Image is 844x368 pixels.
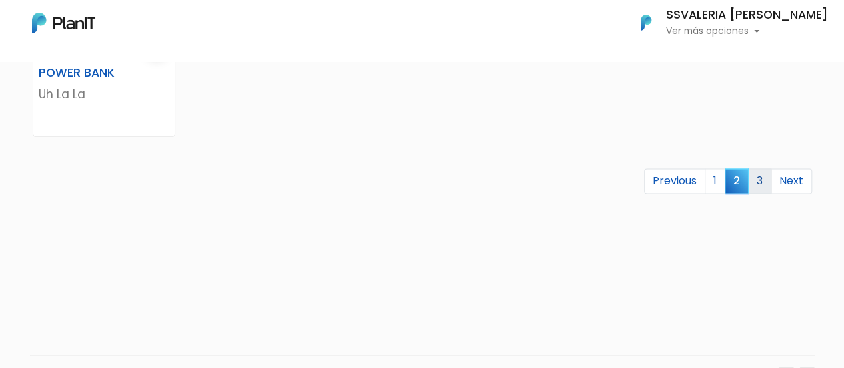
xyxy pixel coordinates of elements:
[748,168,771,194] a: 3
[725,168,749,193] span: 2
[705,168,725,194] a: 1
[31,66,129,80] h6: POWER BANK
[39,85,169,103] p: Uh La La
[666,9,828,21] h6: SSVALERIA [PERSON_NAME]
[32,13,95,33] img: PlanIt Logo
[644,168,705,194] a: Previous
[623,5,828,40] button: PlanIt Logo SSVALERIA [PERSON_NAME] Ver más opciones
[631,8,661,37] img: PlanIt Logo
[771,168,812,194] a: Next
[69,13,192,39] div: ¿Necesitás ayuda?
[666,27,828,36] p: Ver más opciones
